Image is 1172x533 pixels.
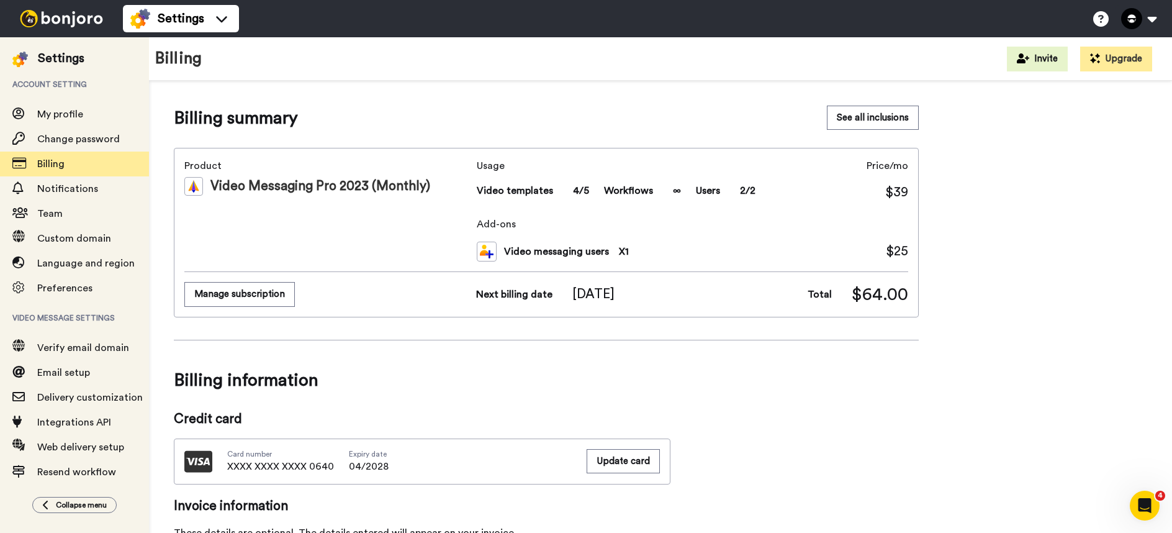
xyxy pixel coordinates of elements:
button: Manage subscription [184,282,295,306]
span: 4/5 [573,183,589,198]
iframe: Intercom live chat [1130,491,1160,521]
div: Settings [38,50,84,67]
img: team-members.svg [477,242,497,262]
img: vm-color.svg [184,177,203,196]
span: Collapse menu [56,500,107,510]
span: $64.00 [852,282,908,307]
span: Total [808,287,832,302]
button: Invite [1007,47,1068,71]
span: Add-ons [477,217,908,232]
span: $39 [885,183,908,202]
span: Product [184,158,472,173]
span: Billing [37,159,65,169]
div: Video Messaging Pro 2023 (Monthly) [184,177,472,196]
img: settings-colored.svg [130,9,150,29]
span: Billing information [174,363,919,398]
span: Preferences [37,283,92,293]
span: Card number [227,449,334,459]
h1: Billing [155,50,202,68]
span: Web delivery setup [37,442,124,452]
span: Expiry date [349,449,389,459]
span: [DATE] [572,285,615,304]
button: Update card [587,449,660,473]
img: bj-logo-header-white.svg [15,10,108,27]
span: Custom domain [37,234,111,244]
button: Upgrade [1080,47,1152,71]
span: 04/2028 [349,459,389,474]
span: Video messaging users [504,244,609,259]
span: Notifications [37,184,98,194]
button: Collapse menu [32,497,117,513]
span: $ 25 [886,242,908,261]
span: ∞ [673,183,681,198]
span: Settings [158,10,204,27]
span: Video templates [477,183,553,198]
span: Language and region [37,258,135,268]
span: X 1 [619,244,629,259]
span: Credit card [174,410,670,429]
span: Users [696,183,720,198]
span: 4 [1155,491,1165,501]
span: Workflows [604,183,653,198]
span: Invoice information [174,497,670,516]
span: Team [37,209,63,219]
span: Verify email domain [37,343,129,353]
span: Usage [477,158,755,173]
span: 2/2 [740,183,755,198]
span: Change password [37,134,120,144]
span: Integrations API [37,417,111,427]
span: Price/mo [867,158,908,173]
img: settings-colored.svg [12,52,28,67]
span: Billing summary [174,106,298,130]
span: XXXX XXXX XXXX 0640 [227,459,334,474]
span: My profile [37,109,83,119]
button: See all inclusions [827,106,919,130]
span: Email setup [37,368,90,378]
span: Next billing date [476,287,552,302]
span: Delivery customization [37,393,143,403]
span: Resend workflow [37,467,116,477]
